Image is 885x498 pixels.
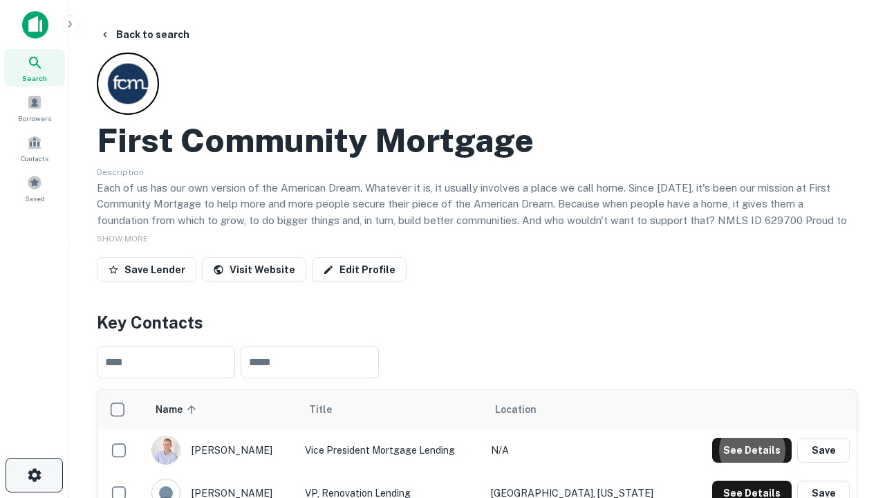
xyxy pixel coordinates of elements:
[202,257,306,282] a: Visit Website
[97,167,144,177] span: Description
[495,401,537,418] span: Location
[97,257,196,282] button: Save Lender
[4,89,65,127] a: Borrowers
[312,257,407,282] a: Edit Profile
[4,49,65,86] a: Search
[22,73,47,84] span: Search
[484,390,684,429] th: Location
[712,438,792,463] button: See Details
[145,390,298,429] th: Name
[152,436,180,464] img: 1520878720083
[797,438,850,463] button: Save
[97,234,148,243] span: SHOW MORE
[97,120,534,160] h2: First Community Mortgage
[4,169,65,207] a: Saved
[97,310,857,335] h4: Key Contacts
[484,429,684,472] td: N/A
[97,180,857,245] p: Each of us has our own version of the American Dream. Whatever it is, it usually involves a place...
[4,129,65,167] a: Contacts
[298,429,484,472] td: Vice President Mortgage Lending
[94,22,195,47] button: Back to search
[22,11,48,39] img: capitalize-icon.png
[156,401,201,418] span: Name
[298,390,484,429] th: Title
[25,193,45,204] span: Saved
[816,343,885,409] iframe: Chat Widget
[309,401,350,418] span: Title
[21,153,48,164] span: Contacts
[151,436,291,465] div: [PERSON_NAME]
[18,113,51,124] span: Borrowers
